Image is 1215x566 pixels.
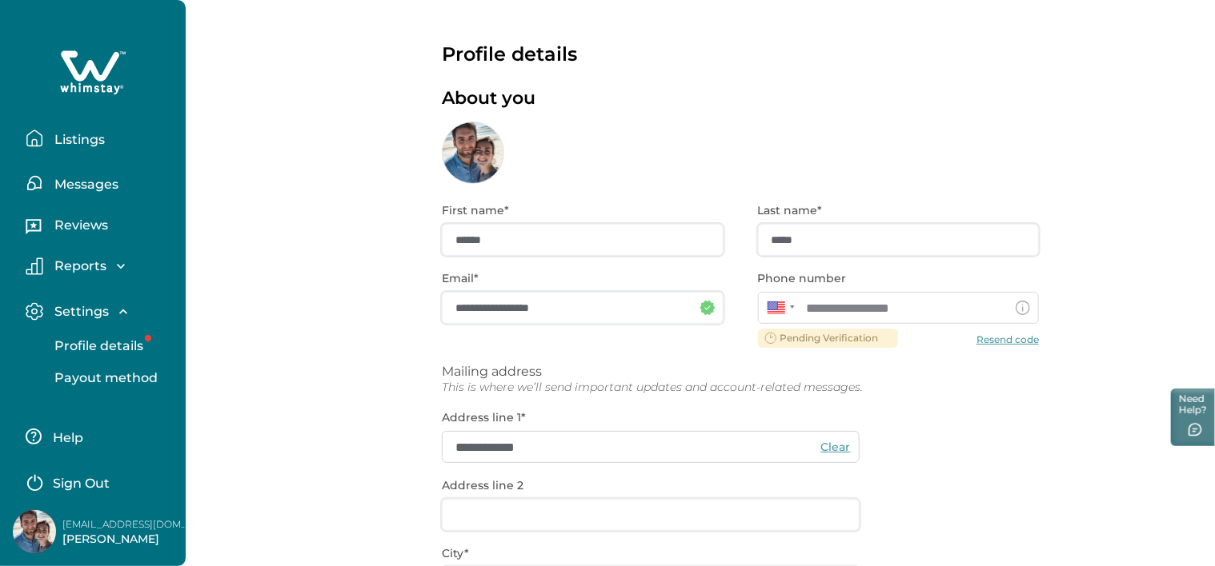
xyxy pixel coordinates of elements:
[62,532,190,548] p: [PERSON_NAME]
[50,304,109,320] p: Settings
[26,302,173,321] button: Settings
[37,362,184,394] button: Payout method
[758,292,800,324] div: United States: + 1
[50,370,158,386] p: Payout method
[26,465,167,497] button: Sign Out
[37,330,184,362] button: Profile details
[26,212,173,244] button: Reviews
[50,217,108,233] p: Reviews
[442,88,535,110] p: About you
[26,122,173,154] button: Listings
[26,257,173,275] button: Reports
[26,167,173,199] button: Messages
[26,421,167,452] button: Help
[758,272,1030,285] p: Phone number
[26,330,173,394] div: Settings
[50,132,105,148] p: Listings
[50,338,143,354] p: Profile details
[50,177,118,193] p: Messages
[62,516,190,532] p: [EMAIL_ADDRESS][DOMAIN_NAME]
[53,476,110,492] p: Sign Out
[48,430,83,446] p: Help
[13,510,56,553] img: Whimstay Host
[50,258,106,274] p: Reports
